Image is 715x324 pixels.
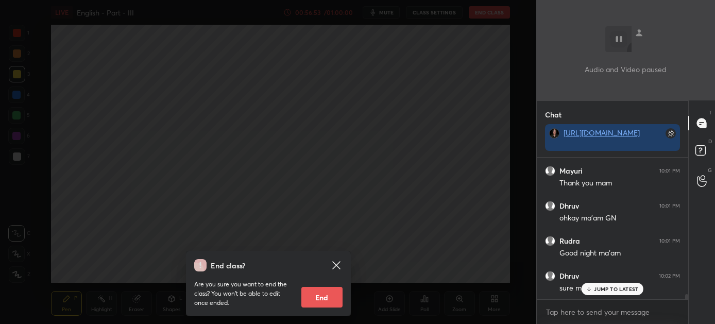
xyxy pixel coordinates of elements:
[659,273,680,279] div: 10:02 PM
[559,178,680,189] div: Thank you mam
[537,101,570,128] p: Chat
[549,128,559,139] img: e08afb1adbab4fda801bfe2e535ac9a4.jpg
[211,260,245,271] h4: End class?
[545,271,555,281] img: default.png
[301,287,343,308] button: End
[559,248,680,259] div: Good night ma'am
[585,64,667,75] p: Audio and Video paused
[559,271,579,281] h6: Dhruv
[537,158,688,299] div: grid
[559,166,583,176] h6: Mayuri
[559,283,680,294] div: sure maam
[594,286,638,292] p: JUMP TO LATEST
[559,236,580,246] h6: Rudra
[545,236,555,246] img: default.png
[659,238,680,244] div: 10:01 PM
[545,201,555,211] img: default.png
[708,138,712,145] p: D
[545,166,555,176] img: default.png
[708,166,712,174] p: G
[709,109,712,116] p: T
[659,168,680,174] div: 10:01 PM
[194,280,293,308] p: Are you sure you want to end the class? You won’t be able to edit once ended.
[559,201,579,211] h6: Dhruv
[559,213,680,224] div: ohkay ma'am GN
[564,128,640,138] a: [URL][DOMAIN_NAME]
[659,203,680,209] div: 10:01 PM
